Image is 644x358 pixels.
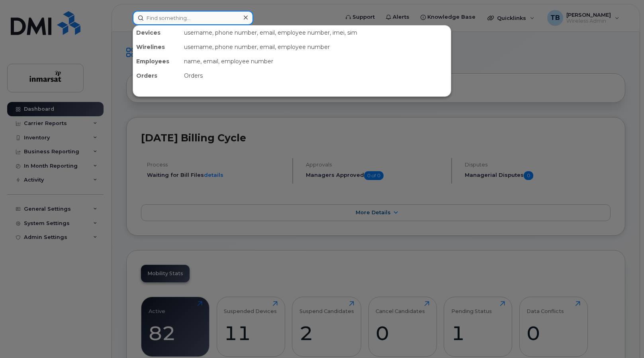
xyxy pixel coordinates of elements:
[181,40,451,54] div: username, phone number, email, employee number
[133,54,181,68] div: Employees
[133,68,181,83] div: Orders
[133,40,181,54] div: Wirelines
[181,25,451,40] div: username, phone number, email, employee number, imei, sim
[181,68,451,83] div: Orders
[133,25,181,40] div: Devices
[181,54,451,68] div: name, email, employee number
